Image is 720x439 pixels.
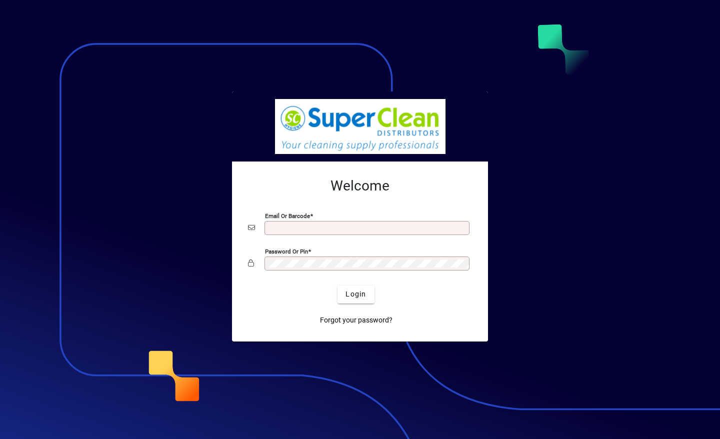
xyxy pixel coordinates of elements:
span: Login [345,289,366,299]
button: Login [337,285,374,303]
mat-label: Email or Barcode [265,212,310,219]
h2: Welcome [248,177,472,194]
a: Forgot your password? [316,311,396,329]
mat-label: Password or Pin [265,247,308,254]
span: Forgot your password? [320,315,392,325]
